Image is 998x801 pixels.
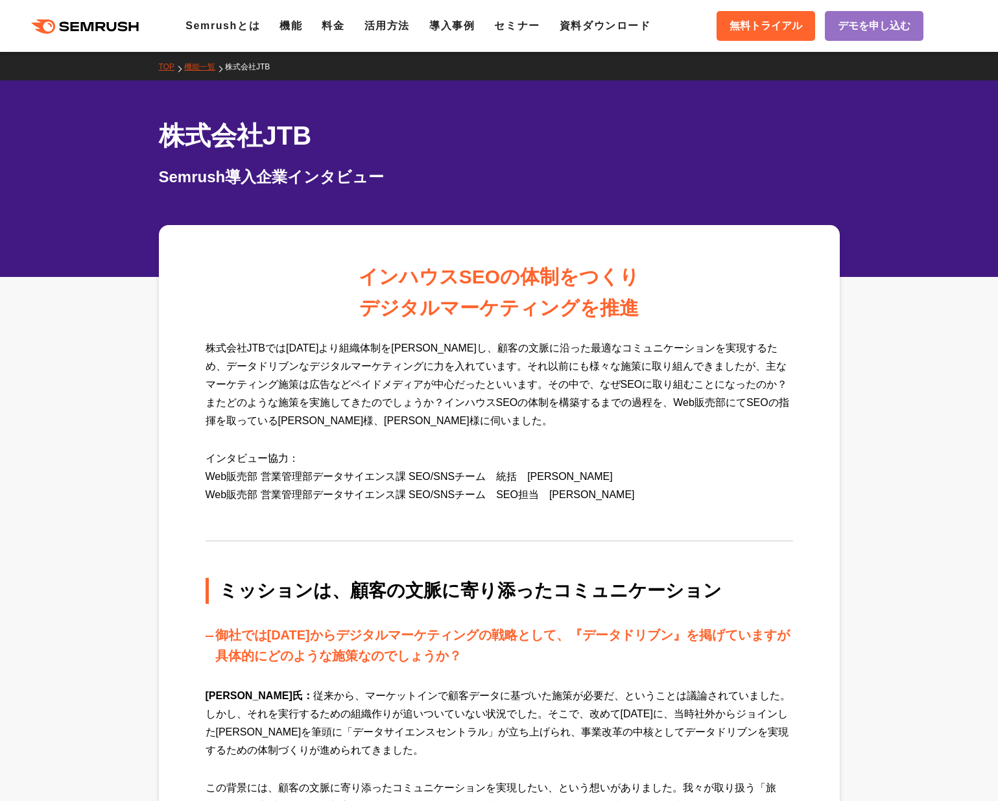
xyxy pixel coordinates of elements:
a: 機能 [279,20,302,31]
span: 無料トライアル [730,18,802,34]
a: 活用方法 [364,20,410,31]
span: [PERSON_NAME]氏： [206,690,313,701]
div: インハウスSEOの体制をつくり デジタルマーケティングを推進 [359,261,639,324]
div: ミッションは、顧客の文脈に寄り添ったコミュニケーション [206,578,793,604]
a: 資料ダウンロード [560,20,651,31]
a: 無料トライアル [717,11,815,41]
p: 従来から、マーケットインで顧客データに基づいた施策が必要だ、ということは議論されていました。しかし、それを実行するための組織作りが追いついていない状況でした。そこで、改めて[DATE]に、当時社... [206,687,793,779]
a: セミナー [494,20,540,31]
div: 御社では[DATE]からデジタルマーケティングの戦略として、『データドリブン』を掲げていますが具体的にどのような施策なのでしょうか？ [206,625,793,666]
span: デモを申し込む [838,18,910,34]
p: 株式会社JTBでは[DATE]より組織体制を[PERSON_NAME]し、顧客の文脈に沿った最適なコミュニケーションを実現するため、データドリブンなデジタルマーケティングに力を入れています。それ... [206,339,793,449]
a: 株式会社JTB [225,62,279,71]
a: デモを申し込む [825,11,923,41]
a: Semrushとは [185,20,260,31]
a: TOP [159,62,184,71]
a: 導入事例 [429,20,475,31]
a: 料金 [322,20,344,31]
div: Semrush導入企業インタビュー [159,165,840,189]
h1: 株式会社JTB [159,117,840,155]
a: 機能一覧 [184,62,225,71]
p: インタビュー協力： Web販売部 営業管理部データサイエンス課 SEO/SNSチーム 統括 [PERSON_NAME] Web販売部 営業管理部データサイエンス課 SEO/SNSチーム SEO担... [206,449,793,523]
